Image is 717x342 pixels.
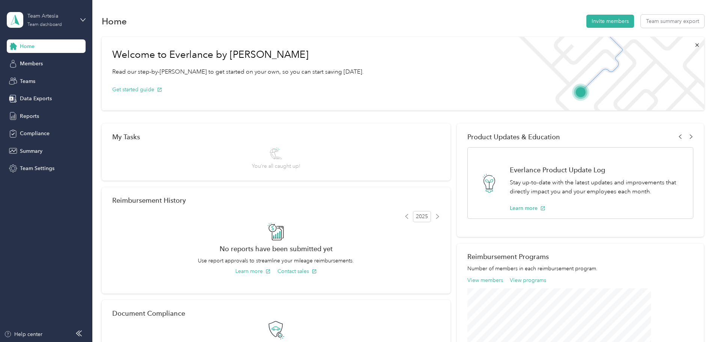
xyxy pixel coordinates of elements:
h1: Everlance Product Update Log [510,166,685,174]
div: Team dashboard [27,23,62,27]
button: Get started guide [112,86,162,93]
button: Learn more [235,267,271,275]
button: Help center [4,330,42,338]
span: Team Settings [20,164,54,172]
div: Team Artesia [27,12,74,20]
span: 2025 [413,211,431,222]
p: Use report approvals to streamline your mileage reimbursements. [112,257,440,265]
button: Contact sales [277,267,317,275]
h2: Reimbursement History [112,196,186,204]
span: Summary [20,147,42,155]
button: View members [467,276,503,284]
h1: Home [102,17,127,25]
span: Data Exports [20,95,52,102]
p: Read our step-by-[PERSON_NAME] to get started on your own, so you can start saving [DATE]. [112,67,364,77]
h2: Document Compliance [112,309,185,317]
p: Number of members in each reimbursement program. [467,265,693,273]
span: You’re all caught up! [252,162,300,170]
button: View programs [510,276,546,284]
span: Members [20,60,43,68]
h2: No reports have been submitted yet [112,245,440,253]
h1: Welcome to Everlance by [PERSON_NAME] [112,49,364,61]
iframe: Everlance-gr Chat Button Frame [675,300,717,342]
img: Welcome to everlance [511,37,704,110]
button: Team summary export [641,15,704,28]
span: Compliance [20,130,50,137]
span: Teams [20,77,35,85]
span: Reports [20,112,39,120]
span: Home [20,42,35,50]
button: Learn more [510,204,545,212]
h2: Reimbursement Programs [467,253,693,261]
span: Product Updates & Education [467,133,560,141]
div: My Tasks [112,133,440,141]
p: Stay up-to-date with the latest updates and improvements that directly impact you and your employ... [510,178,685,196]
button: Invite members [586,15,634,28]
